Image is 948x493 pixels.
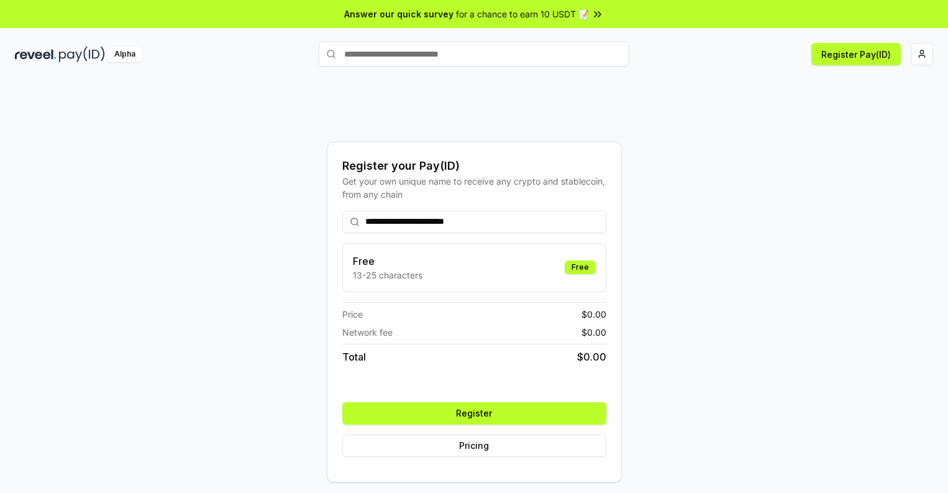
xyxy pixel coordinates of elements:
[353,269,422,282] p: 13-25 characters
[581,326,606,339] span: $ 0.00
[59,47,105,62] img: pay_id
[342,349,366,364] span: Total
[565,260,596,274] div: Free
[342,157,606,175] div: Register your Pay(ID)
[811,43,901,65] button: Register Pay(ID)
[581,308,606,321] span: $ 0.00
[15,47,57,62] img: reveel_dark
[342,435,606,457] button: Pricing
[344,7,453,21] span: Answer our quick survey
[342,326,393,339] span: Network fee
[353,254,422,269] h3: Free
[456,7,589,21] span: for a chance to earn 10 USDT 📝
[342,308,363,321] span: Price
[577,349,606,364] span: $ 0.00
[107,47,142,62] div: Alpha
[342,402,606,425] button: Register
[342,175,606,201] div: Get your own unique name to receive any crypto and stablecoin, from any chain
